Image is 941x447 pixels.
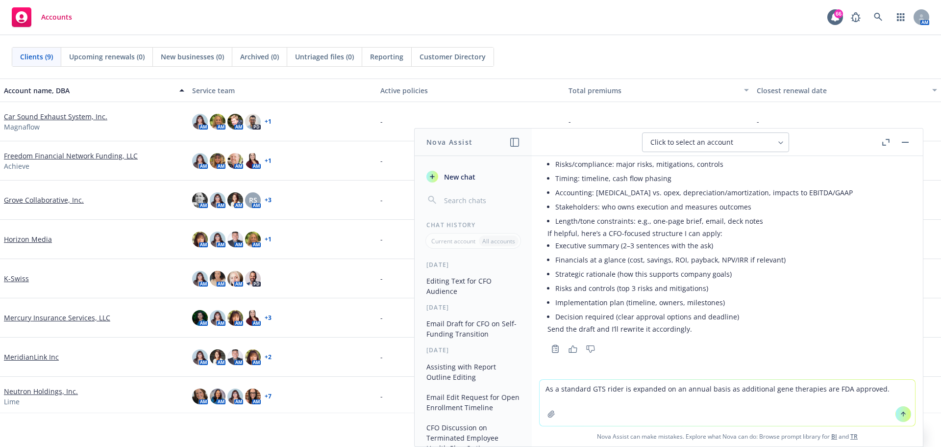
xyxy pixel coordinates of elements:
[192,153,208,169] img: photo
[370,52,403,62] span: Reporting
[555,238,853,253] li: Executive summary (2–3 sentences with the ask)
[569,116,571,127] span: -
[415,221,532,229] div: Chat History
[555,171,853,185] li: Timing: timeline, cash flow phasing
[650,137,733,147] span: Click to select an account
[555,295,853,310] li: Implementation plan (timeline, owners, milestones)
[210,389,225,404] img: photo
[227,153,243,169] img: photo
[210,271,225,287] img: photo
[831,432,837,441] a: BI
[210,192,225,208] img: photo
[227,389,243,404] img: photo
[265,237,272,242] a: + 1
[227,349,243,365] img: photo
[415,303,532,312] div: [DATE]
[380,313,383,323] span: -
[192,192,208,208] img: photo
[380,156,383,166] span: -
[192,349,208,365] img: photo
[265,197,272,203] a: + 3
[295,52,354,62] span: Untriaged files (0)
[555,253,853,267] li: Financials at a glance (cost, savings, ROI, payback, NPV/IRR if relevant)
[846,7,866,27] a: Report a Bug
[415,261,532,269] div: [DATE]
[192,271,208,287] img: photo
[20,52,53,62] span: Clients (9)
[4,151,138,161] a: Freedom Financial Network Funding, LLC
[540,380,915,426] textarea: As a standard GTS rider is expanded on an annual basis as additional gene therapies are FDA appro...
[192,232,208,247] img: photo
[210,232,225,247] img: photo
[210,153,225,169] img: photo
[245,389,261,404] img: photo
[569,85,738,96] div: Total premiums
[188,79,376,102] button: Service team
[555,214,853,228] li: Length/tone constraints: e.g., one-page brief, email, deck notes
[210,349,225,365] img: photo
[482,237,515,245] p: All accounts
[4,195,84,205] a: Grove Collaborative, Inc.
[551,344,560,353] svg: Copy to clipboard
[265,394,272,399] a: + 7
[868,7,888,27] a: Search
[8,3,76,31] a: Accounts
[4,161,29,171] span: Achieve
[431,237,475,245] p: Current account
[555,267,853,281] li: Strategic rationale (how this supports company goals)
[565,79,753,102] button: Total premiums
[227,310,243,326] img: photo
[4,273,29,284] a: K-Swiss
[850,432,858,441] a: TR
[536,426,919,447] span: Nova Assist can make mistakes. Explore what Nova can do: Browse prompt library for and
[192,85,372,96] div: Service team
[422,273,524,299] button: Editing Text for CFO Audience
[245,310,261,326] img: photo
[442,193,520,207] input: Search chats
[4,111,107,122] a: Car Sound Exhaust System, Inc.
[376,79,565,102] button: Active policies
[420,52,486,62] span: Customer Directory
[245,349,261,365] img: photo
[555,157,853,171] li: Risks/compliance: major risks, mitigations, controls
[642,132,789,152] button: Click to select an account
[265,315,272,321] a: + 3
[422,168,524,185] button: New chat
[380,273,383,284] span: -
[192,114,208,130] img: photo
[210,310,225,326] img: photo
[227,271,243,287] img: photo
[4,386,78,396] a: Neutron Holdings, Inc.
[380,234,383,244] span: -
[227,192,243,208] img: photo
[192,310,208,326] img: photo
[380,85,561,96] div: Active policies
[245,232,261,247] img: photo
[380,352,383,362] span: -
[380,391,383,401] span: -
[442,172,475,182] span: New chat
[757,116,759,127] span: -
[245,271,261,287] img: photo
[265,158,272,164] a: + 1
[161,52,224,62] span: New businesses (0)
[555,310,853,324] li: Decision required (clear approval options and deadline)
[753,79,941,102] button: Closest renewal date
[192,389,208,404] img: photo
[227,114,243,130] img: photo
[422,359,524,385] button: Assisting with Report Outline Editing
[245,114,261,130] img: photo
[4,122,40,132] span: Magnaflow
[555,200,853,214] li: Stakeholders: who owns execution and measures outcomes
[227,232,243,247] img: photo
[265,354,272,360] a: + 2
[380,116,383,127] span: -
[380,195,383,205] span: -
[834,9,843,18] div: 66
[69,52,145,62] span: Upcoming renewals (0)
[4,234,52,244] a: Horizon Media
[422,316,524,342] button: Email Draft for CFO on Self-Funding Transition
[4,85,173,96] div: Account name, DBA
[245,153,261,169] img: photo
[891,7,911,27] a: Switch app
